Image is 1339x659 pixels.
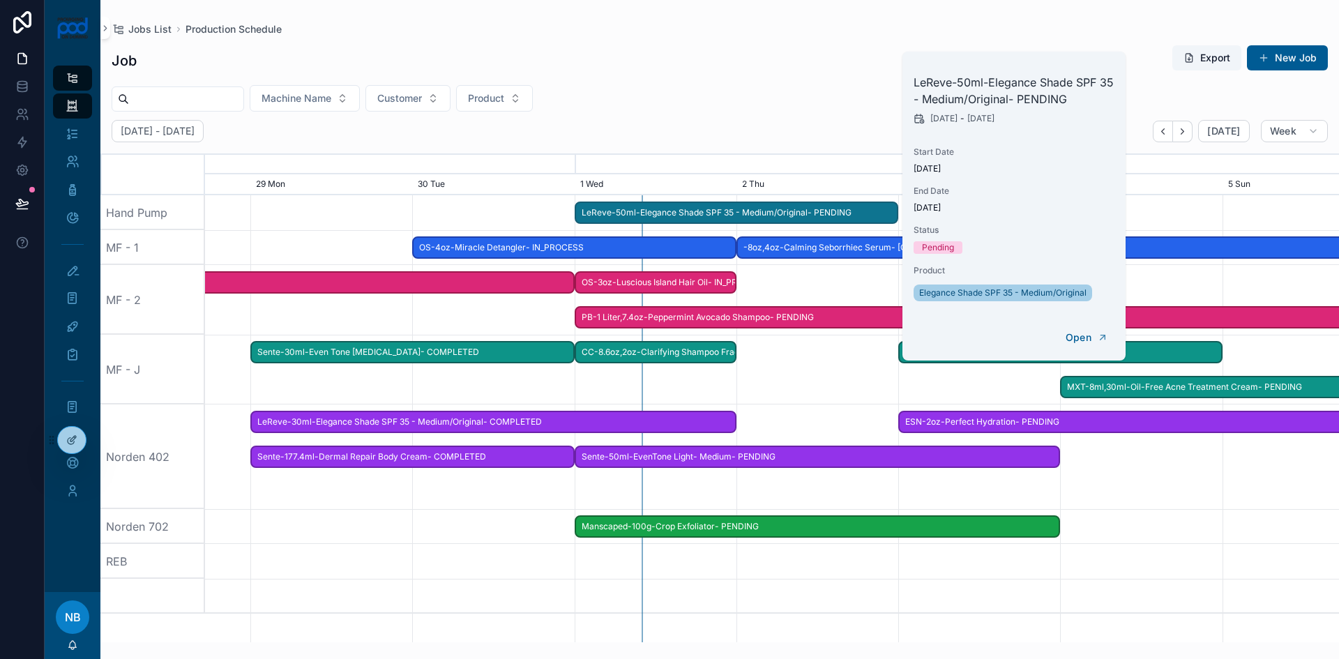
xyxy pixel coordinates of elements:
[250,411,736,434] div: LeReve-30ml-Elegance Shade SPF 35 - Medium/Original- COMPLETED
[900,341,1221,364] span: Motif-30ml-Power Brightening Serum- PENDING
[56,17,89,39] img: App logo
[252,341,573,364] span: Sente-30ml-Even Tone [MEDICAL_DATA]- COMPLETED
[576,515,1059,538] span: Manscaped-100g-Crop Exfoliator- PENDING
[412,174,574,195] div: 30 Tue
[575,202,899,225] div: LeReve-50ml-Elegance Shade SPF 35 - Medium/Original- PENDING
[919,287,1087,298] span: Elegance Shade SPF 35 - Medium/Original
[1207,125,1240,137] span: [DATE]
[100,404,205,509] div: Norden 402
[100,195,205,230] div: Hand Pump
[377,91,422,105] span: Customer
[1066,331,1091,344] span: Open
[576,341,735,364] span: CC-8.6oz,2oz-Clarifying Shampoo Fragrance Free- PENDING
[576,446,1059,469] span: Sente-50ml-EvenTone Light- Medium- PENDING
[914,74,1114,107] h2: LeReve-50ml-Elegance Shade SPF 35 - Medium/Original- PENDING
[736,174,898,195] div: 2 Thu
[250,446,575,469] div: Sente-177.4ml-Dermal Repair Body Cream- COMPLETED
[960,113,964,124] span: -
[1198,120,1249,142] button: [DATE]
[914,202,1114,213] span: [DATE]
[186,22,282,36] a: Production Schedule
[575,271,736,294] div: OS-3oz-Luscious Island Hair Oil- IN_PROCESS
[575,341,736,364] div: CC-8.6oz,2oz-Clarifying Shampoo Fragrance Free- PENDING
[456,85,533,112] button: Select Button
[1172,45,1241,70] button: Export
[112,22,172,36] a: Jobs List
[414,236,735,259] span: OS-4oz-Miracle Detangler- IN_PROCESS
[112,51,137,70] h1: Job
[100,335,205,404] div: MF - J
[914,146,1114,158] span: Start Date
[1270,125,1296,137] span: Week
[914,265,1114,276] span: Product
[100,509,205,544] div: Norden 702
[121,124,195,138] h2: [DATE] - [DATE]
[922,241,954,254] div: Pending
[252,411,735,434] span: LeReve-30ml-Elegance Shade SPF 35 - Medium/Original- COMPLETED
[914,225,1114,236] span: Status
[252,446,573,469] span: Sente-177.4ml-Dermal Repair Body Cream- COMPLETED
[100,230,205,265] div: MF - 1
[1261,120,1328,142] button: Week
[930,113,958,124] span: [DATE]
[898,341,1223,364] div: Motif-30ml-Power Brightening Serum- PENDING
[914,285,1092,301] a: Elegance Shade SPF 35 - Medium/Original
[412,236,736,259] div: OS-4oz-Miracle Detangler- IN_PROCESS
[65,609,81,626] span: NB
[914,163,1114,174] span: [DATE]
[575,446,1061,469] div: Sente-50ml-EvenTone Light- Medium- PENDING
[898,174,1060,195] div: 3 Fri
[128,22,172,36] span: Jobs List
[45,56,100,522] div: scrollable content
[575,515,1061,538] div: Manscaped-100g-Crop Exfoliator- PENDING
[1057,326,1117,349] button: Open
[250,85,360,112] button: Select Button
[1247,45,1328,70] button: New Job
[250,341,575,364] div: Sente-30ml-Even Tone Retinol- COMPLETED
[575,174,736,195] div: 1 Wed
[576,271,735,294] span: OS-3oz-Luscious Island Hair Oil- IN_PROCESS
[100,265,205,335] div: MF - 2
[576,202,898,225] span: LeReve-50ml-Elegance Shade SPF 35 - Medium/Original- PENDING
[468,91,504,105] span: Product
[967,113,994,124] span: [DATE]
[1060,174,1222,195] div: 4 Sat
[262,91,331,105] span: Machine Name
[365,85,451,112] button: Select Button
[914,185,1114,197] span: End Date
[100,544,205,579] div: REB
[250,174,412,195] div: 29 Mon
